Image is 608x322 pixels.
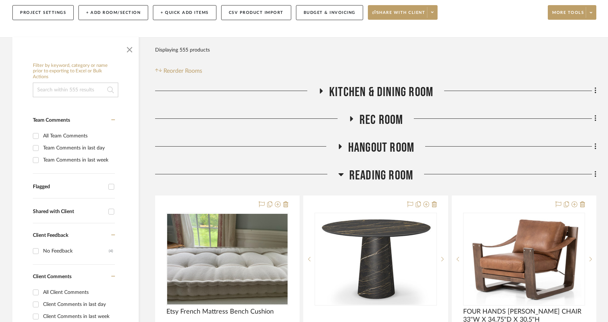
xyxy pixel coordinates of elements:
div: (4) [109,245,113,257]
button: Project Settings [12,5,74,20]
span: Team Comments [33,118,70,123]
span: Reorder Rooms [163,67,202,75]
button: + Quick Add Items [153,5,216,20]
img: FOUR HANDS CESAR CHAIR 33"W X 34.75"D X 30.5"H [467,213,581,305]
div: Flagged [33,184,105,190]
div: All Team Comments [43,130,113,142]
span: Rec Room [359,112,403,128]
div: No Feedback [43,245,109,257]
button: More tools [548,5,596,20]
div: Team Comments in last day [43,142,113,154]
span: Kitchen & Dining Room [329,84,433,100]
button: Share with client [368,5,438,20]
button: CSV Product Import [221,5,291,20]
div: Shared with Client [33,209,105,215]
span: More tools [552,10,584,21]
button: Reorder Rooms [155,67,202,75]
span: Reading Room [349,168,413,183]
div: 0 [315,213,436,305]
div: Displaying 555 products [155,43,210,57]
span: Etsy French Mattress Bench Cushion [166,308,274,316]
div: Team Comments in last week [43,154,113,166]
input: Search within 555 results [33,83,118,97]
span: Hangout Room [348,140,414,156]
button: Close [122,41,137,56]
span: Client Comments [33,274,72,279]
div: All Client Comments [43,287,113,298]
h6: Filter by keyword, category or name prior to exporting to Excel or Bulk Actions [33,63,118,80]
img: Etsy French Mattress Bench Cushion [167,214,288,304]
button: + Add Room/Section [78,5,148,20]
span: Share with client [372,10,426,21]
div: Client Comments in last day [43,299,113,310]
span: Client Feedback [33,233,68,238]
button: Budget & Invoicing [296,5,363,20]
